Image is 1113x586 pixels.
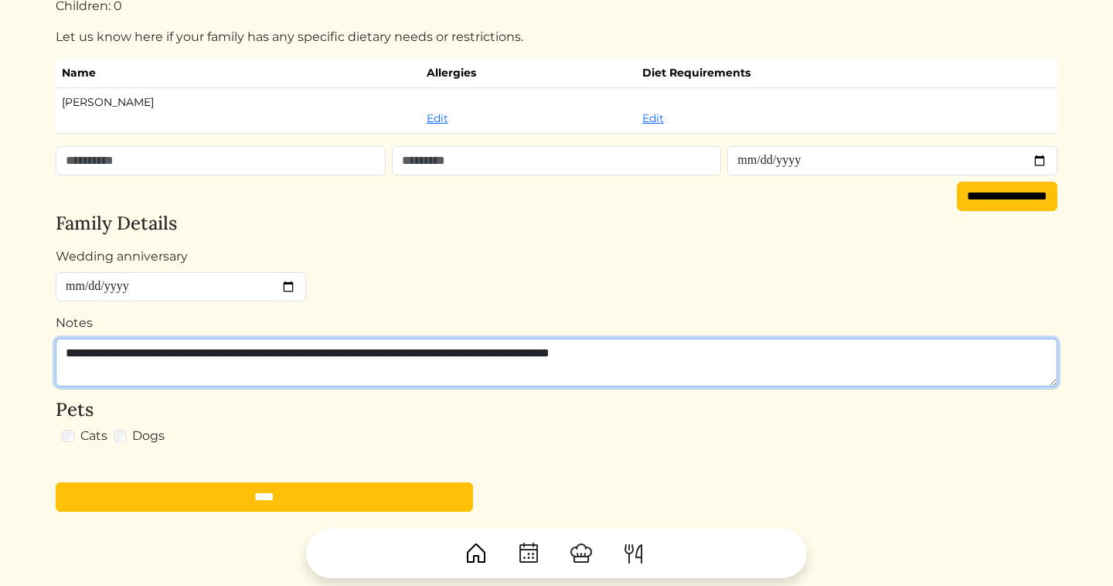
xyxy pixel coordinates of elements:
p: Let us know here if your family has any specific dietary needs or restrictions. [56,28,1057,46]
th: Diet Requirements [636,59,1057,88]
a: Edit [642,111,664,125]
h4: Family Details [56,213,1057,235]
th: Allergies [420,59,636,88]
label: Notes [56,314,93,332]
img: ForkKnife-55491504ffdb50bab0c1e09e7649658475375261d09fd45db06cec23bce548bf.svg [621,541,646,566]
th: Name [56,59,420,88]
img: ChefHat-a374fb509e4f37eb0702ca99f5f64f3b6956810f32a249b33092029f8484b388.svg [569,541,594,566]
label: Dogs [132,427,165,445]
h4: Pets [56,399,1057,421]
td: [PERSON_NAME] [56,87,420,133]
img: CalendarDots-5bcf9d9080389f2a281d69619e1c85352834be518fbc73d9501aef674afc0d57.svg [516,541,541,566]
a: Edit [427,111,448,125]
img: House-9bf13187bcbb5817f509fe5e7408150f90897510c4275e13d0d5fca38e0b5951.svg [464,541,488,566]
label: Wedding anniversary [56,247,188,266]
label: Cats [80,427,107,445]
